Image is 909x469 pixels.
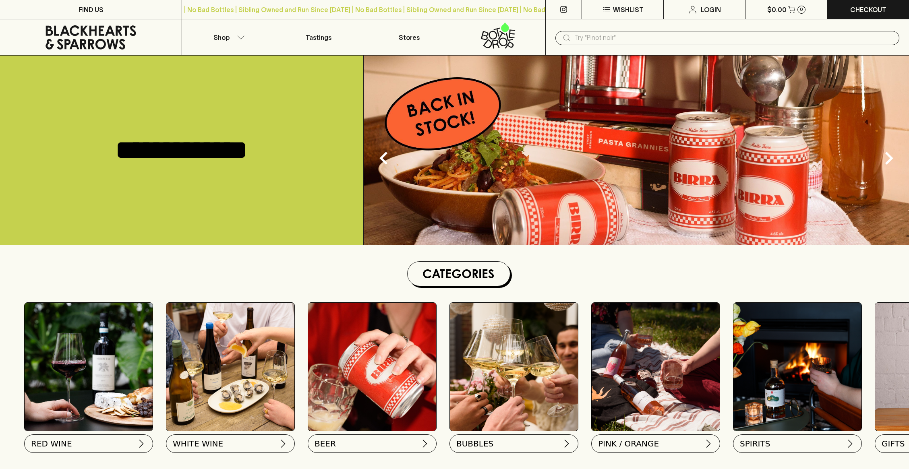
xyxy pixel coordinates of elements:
img: optimise [166,303,294,431]
span: PINK / ORANGE [598,438,659,449]
img: chevron-right.svg [845,439,855,448]
img: chevron-right.svg [562,439,571,448]
p: $0.00 [767,5,787,14]
button: WHITE WINE [166,434,295,453]
p: FIND US [79,5,104,14]
button: BUBBLES [449,434,578,453]
img: chevron-right.svg [420,439,430,448]
img: chevron-right.svg [278,439,288,448]
button: Previous [368,142,400,174]
img: BIRRA_GOOD-TIMES_INSTA-2 1/optimise?auth=Mjk3MjY0ODMzMw__ [308,303,436,431]
p: Tastings [306,33,331,42]
img: optimise [364,56,909,245]
img: Red Wine Tasting [25,303,153,431]
img: gospel_collab-2 1 [733,303,861,431]
img: 2022_Festive_Campaign_INSTA-16 1 [450,303,578,431]
button: Shop [182,19,273,55]
p: Shop [213,33,230,42]
span: RED WINE [31,438,72,449]
span: SPIRITS [740,438,770,449]
span: WHITE WINE [173,438,223,449]
p: Wishlist [613,5,644,14]
button: RED WINE [24,434,153,453]
span: BEER [315,438,336,449]
p: Login [701,5,721,14]
img: chevron-right.svg [137,439,146,448]
span: BUBBLES [456,438,493,449]
a: Stores [364,19,454,55]
p: Stores [399,33,420,42]
button: BEER [308,434,437,453]
span: GIFTS [882,438,905,449]
p: 0 [800,7,803,12]
img: chevron-right.svg [704,439,713,448]
button: PINK / ORANGE [591,434,720,453]
p: Checkout [850,5,886,14]
a: Tastings [273,19,364,55]
button: SPIRITS [733,434,862,453]
button: Next [873,142,905,174]
img: gospel_collab-2 1 [592,303,720,431]
input: Try "Pinot noir" [575,31,893,44]
h1: Categories [411,265,507,283]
